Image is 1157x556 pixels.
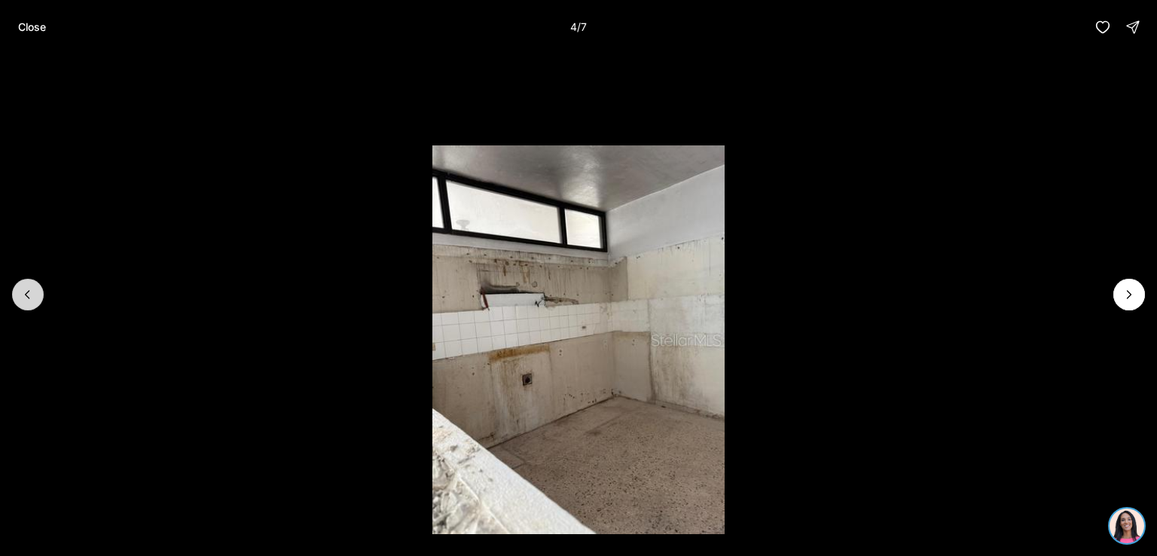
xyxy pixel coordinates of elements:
[570,20,587,33] p: 4 / 7
[1113,279,1145,310] button: Next slide
[9,9,44,44] img: be3d4b55-7850-4bcb-9297-a2f9cd376e78.png
[12,279,44,310] button: Previous slide
[18,21,46,33] p: Close
[9,12,55,42] button: Close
